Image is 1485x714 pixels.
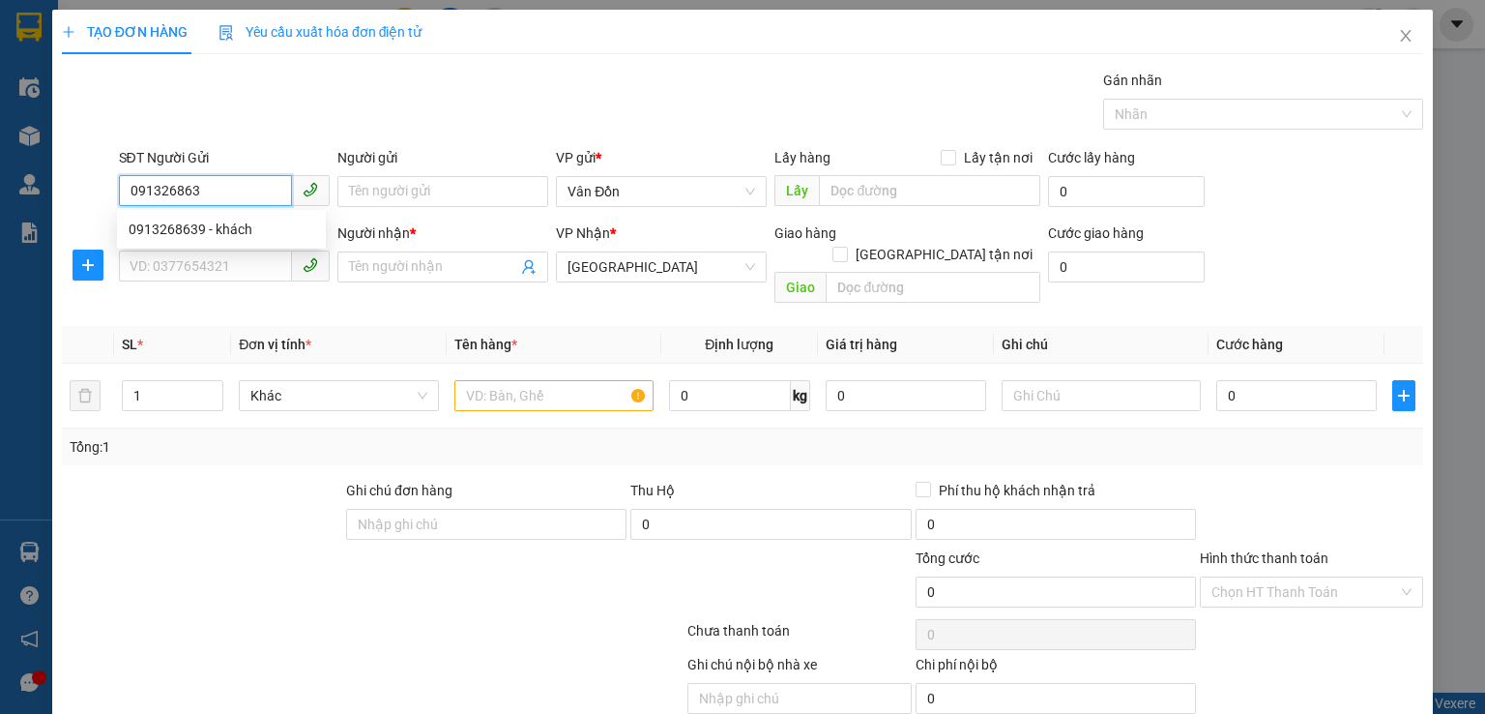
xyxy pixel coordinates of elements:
span: Tổng cước [916,550,979,566]
span: phone [303,257,318,273]
span: Giao [774,272,826,303]
button: plus [1392,380,1415,411]
span: Hà Nội [568,253,755,282]
span: Lấy [774,175,819,206]
span: Lấy hàng [774,150,830,165]
span: plus [73,257,102,273]
button: delete [70,380,101,411]
span: SL [122,337,137,352]
span: close [1398,28,1413,44]
span: Lấy tận nơi [956,147,1040,168]
div: 0913268639 - khách [117,214,326,245]
span: [GEOGRAPHIC_DATA] tận nơi [848,244,1040,265]
span: Đơn vị tính [239,337,311,352]
span: Cước hàng [1216,337,1283,352]
div: SĐT Người Gửi [119,147,330,168]
input: Ghi chú đơn hàng [346,509,626,540]
input: 0 [826,380,986,411]
div: VP gửi [556,147,767,168]
span: Phí thu hộ khách nhận trả [931,480,1103,501]
label: Gán nhãn [1103,73,1162,88]
span: Yêu cầu xuất hóa đơn điện tử [218,24,422,40]
label: Cước giao hàng [1048,225,1144,241]
label: Ghi chú đơn hàng [346,483,452,498]
input: Ghi Chú [1002,380,1201,411]
span: kg [791,380,810,411]
span: VP Nhận [556,225,610,241]
input: Cước lấy hàng [1048,176,1205,207]
span: Giao hàng [774,225,836,241]
div: Tổng: 1 [70,436,574,458]
span: Vân Đồn [568,177,755,206]
span: Thu Hộ [630,483,675,498]
button: plus [73,250,103,281]
input: VD: Bàn, Ghế [454,380,654,411]
label: Cước lấy hàng [1048,150,1135,165]
div: Chưa thanh toán [685,620,913,654]
div: Người gửi [337,147,548,168]
span: Khác [250,381,426,410]
div: 0913268639 - khách [129,219,314,240]
span: Tên hàng [454,337,517,352]
input: Dọc đường [819,175,1040,206]
span: Giá trị hàng [826,337,897,352]
label: Hình thức thanh toán [1200,550,1328,566]
input: Nhập ghi chú [687,683,911,714]
th: Ghi chú [994,326,1208,364]
span: user-add [521,259,537,275]
button: Close [1379,10,1433,64]
div: Người nhận [337,223,548,244]
div: Ghi chú nội bộ nhà xe [687,654,911,683]
img: icon [218,25,234,41]
input: Cước giao hàng [1048,252,1205,283]
input: Dọc đường [826,272,1040,303]
span: phone [303,182,318,197]
span: plus [1393,388,1414,403]
div: Chi phí nội bộ [916,654,1196,683]
span: TẠO ĐƠN HÀNG [62,24,188,40]
span: Định lượng [705,337,773,352]
span: plus [62,25,75,39]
